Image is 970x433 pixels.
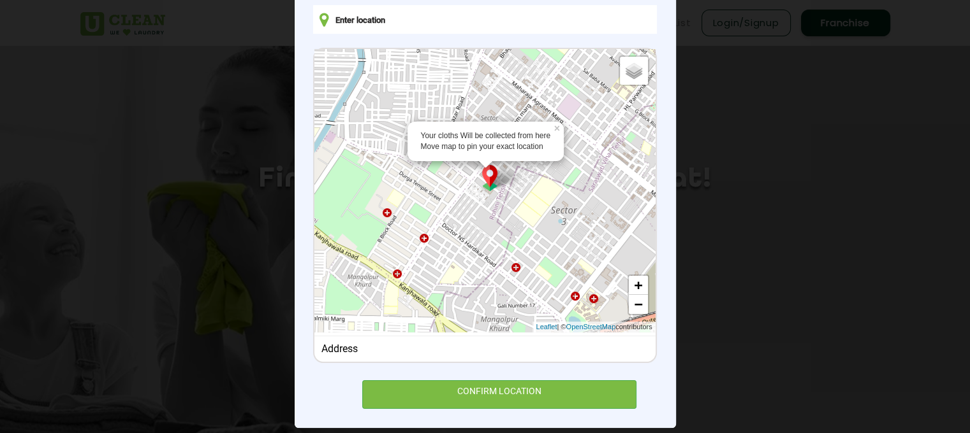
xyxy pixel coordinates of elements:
[362,380,637,409] div: CONFIRM LOCATION
[566,322,615,332] a: OpenStreetMap
[321,343,649,355] div: Address
[536,322,557,332] a: Leaflet
[533,322,655,332] div: | © contributors
[629,276,648,295] a: Zoom in
[629,295,648,314] a: Zoom out
[313,5,656,34] input: Enter location
[552,122,564,131] a: ×
[420,131,551,152] div: Your cloths Will be collected from here Move map to pin your exact location
[620,57,648,85] a: Layers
